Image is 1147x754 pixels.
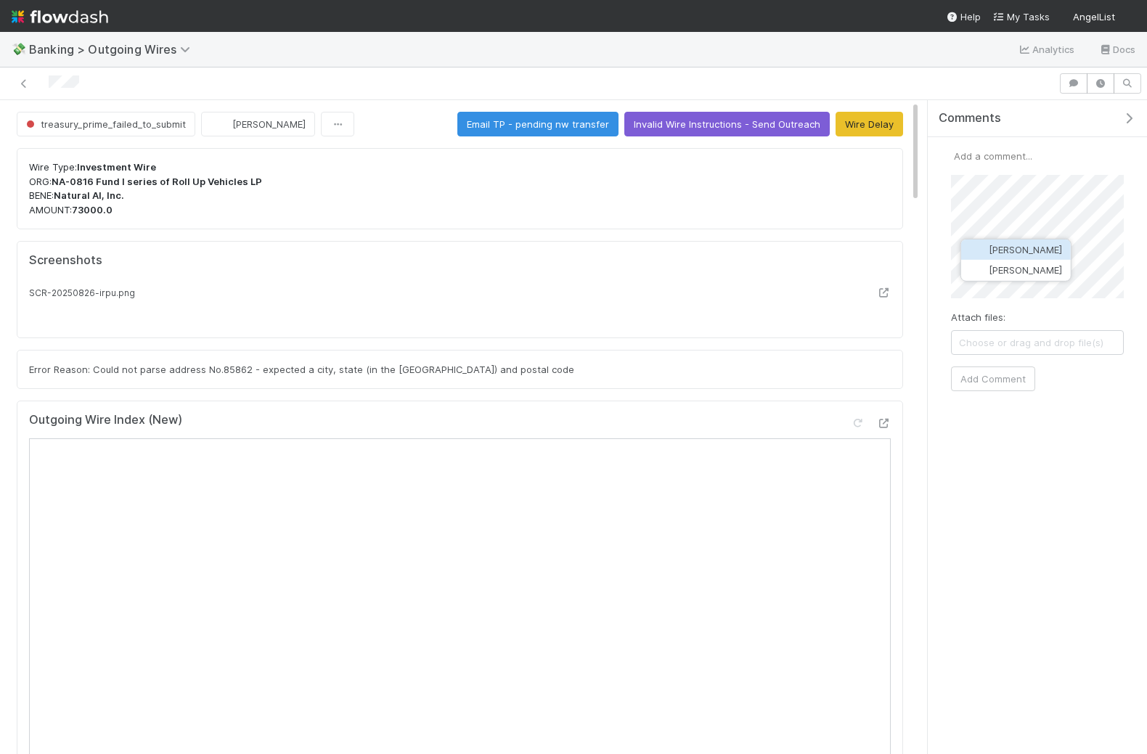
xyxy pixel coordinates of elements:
[29,413,182,427] h5: Outgoing Wire Index (New)
[232,118,306,130] span: [PERSON_NAME]
[29,42,197,57] span: Banking > Outgoing Wires
[29,160,891,217] p: Wire Type: ORG: BENE: AMOUNT:
[961,260,1071,280] button: [PERSON_NAME]
[1073,11,1115,22] span: AngelList
[457,112,619,136] button: Email TP - pending nw transfer
[989,264,1062,276] span: [PERSON_NAME]
[1121,10,1135,25] img: avatar_2de93f86-b6c7-4495-bfe2-fb093354a53c.png
[77,161,156,173] strong: Investment Wire
[29,253,102,268] h5: Screenshots
[951,366,1035,391] button: Add Comment
[952,331,1123,354] span: Choose or drag and drop file(s)
[1098,41,1135,58] a: Docs
[54,189,124,201] strong: Natural AI, Inc.
[29,287,135,298] small: SCR-20250826-irpu.png
[1018,41,1075,58] a: Analytics
[939,149,954,163] img: avatar_2de93f86-b6c7-4495-bfe2-fb093354a53c.png
[52,176,262,187] strong: NA-0816 Fund I series of Roll Up Vehicles LP
[29,364,574,375] span: Error Reason: Could not parse address No.85862 - expected a city, state (in the [GEOGRAPHIC_DATA]...
[989,244,1062,255] span: [PERSON_NAME]
[72,204,113,216] strong: 73000.0
[970,263,984,278] img: avatar_705b8750-32ac-4031-bf5f-ad93a4909bc8.png
[12,4,108,29] img: logo-inverted-e16ddd16eac7371096b0.svg
[992,9,1050,24] a: My Tasks
[213,117,228,131] img: avatar_0ae9f177-8298-4ebf-a6c9-cc5c28f3c454.png
[939,111,1001,126] span: Comments
[201,112,315,136] button: [PERSON_NAME]
[12,43,26,55] span: 💸
[970,242,984,257] img: avatar_0ae9f177-8298-4ebf-a6c9-cc5c28f3c454.png
[961,239,1071,260] button: [PERSON_NAME]
[992,11,1050,22] span: My Tasks
[954,150,1032,162] span: Add a comment...
[946,9,981,24] div: Help
[951,310,1005,324] label: Attach files:
[836,112,903,136] button: Wire Delay
[624,112,830,136] button: Invalid Wire Instructions - Send Outreach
